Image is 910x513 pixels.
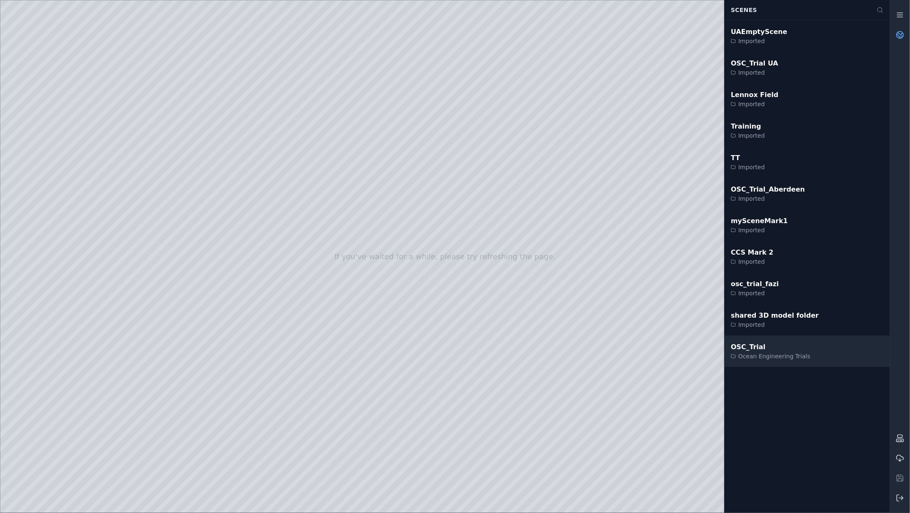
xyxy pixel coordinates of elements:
[731,185,805,195] div: OSC_Trial_Aberdeen
[731,311,819,321] div: shared 3D model folder
[731,352,811,360] div: Ocean Engineering Trials
[731,321,819,329] div: Imported
[731,58,778,68] div: OSC_Trial UA
[731,122,765,131] div: Training
[731,279,779,289] div: osc_trial_fazi
[731,216,788,226] div: mySceneMark1
[731,226,788,234] div: Imported
[731,153,765,163] div: TT
[731,100,779,108] div: Imported
[731,163,765,171] div: Imported
[731,195,805,203] div: Imported
[731,131,765,140] div: Imported
[731,37,787,45] div: Imported
[731,248,774,258] div: CCS Mark 2
[726,2,872,18] div: Scenes
[731,90,779,100] div: Lennox Field
[731,68,778,77] div: Imported
[731,289,779,297] div: Imported
[731,342,811,352] div: OSC_Trial
[731,258,774,266] div: Imported
[731,27,787,37] div: UAEmptyScene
